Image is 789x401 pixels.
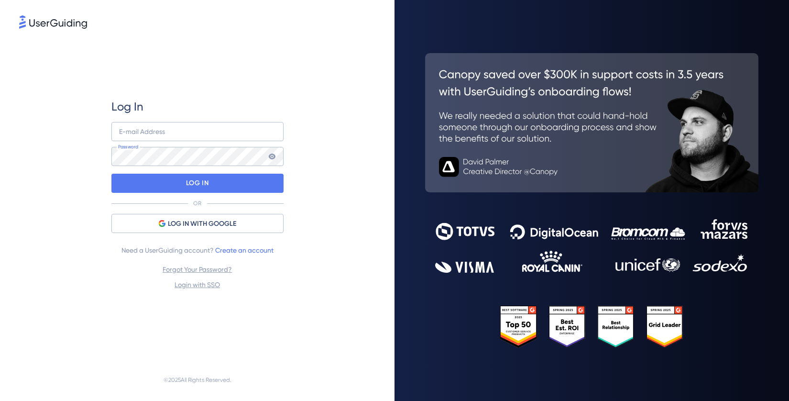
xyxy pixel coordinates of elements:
input: example@company.com [111,122,284,141]
a: Create an account [215,246,274,254]
p: LOG IN [186,176,208,191]
img: 25303e33045975176eb484905ab012ff.svg [500,306,683,348]
img: 9302ce2ac39453076f5bc0f2f2ca889b.svg [435,219,748,273]
img: 8faab4ba6bc7696a72372aa768b0286c.svg [19,15,87,29]
a: Forgot Your Password? [163,266,232,273]
p: OR [193,200,201,207]
span: LOG IN WITH GOOGLE [168,218,236,230]
span: Log In [111,99,143,114]
img: 26c0aa7c25a843aed4baddd2b5e0fa68.svg [425,53,758,192]
a: Login with SSO [175,281,220,289]
span: © 2025 All Rights Reserved. [164,374,231,386]
span: Need a UserGuiding account? [121,245,274,256]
